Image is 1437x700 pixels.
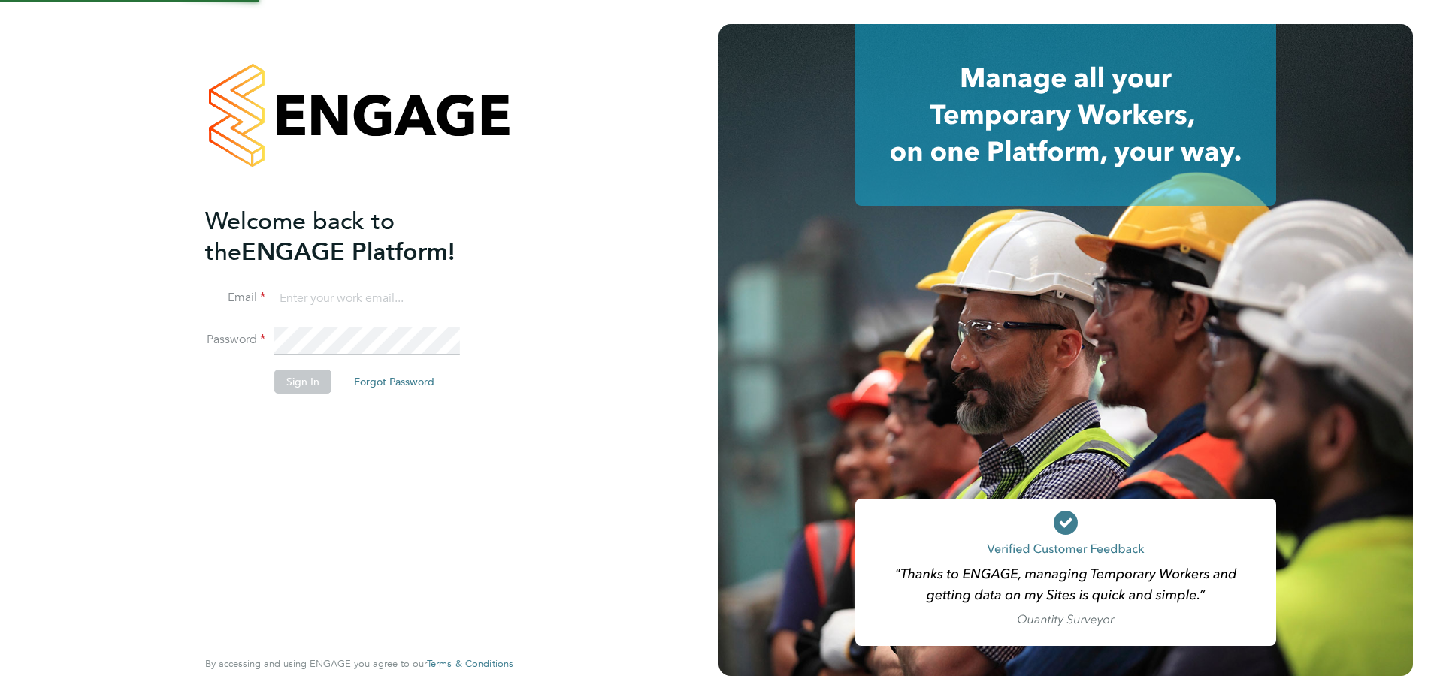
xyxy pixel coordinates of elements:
[274,370,331,394] button: Sign In
[205,290,265,306] label: Email
[205,207,395,267] span: Welcome back to the
[205,206,498,267] h2: ENGAGE Platform!
[205,657,513,670] span: By accessing and using ENGAGE you agree to our
[274,285,460,312] input: Enter your work email...
[427,658,513,670] a: Terms & Conditions
[342,370,446,394] button: Forgot Password
[205,332,265,348] label: Password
